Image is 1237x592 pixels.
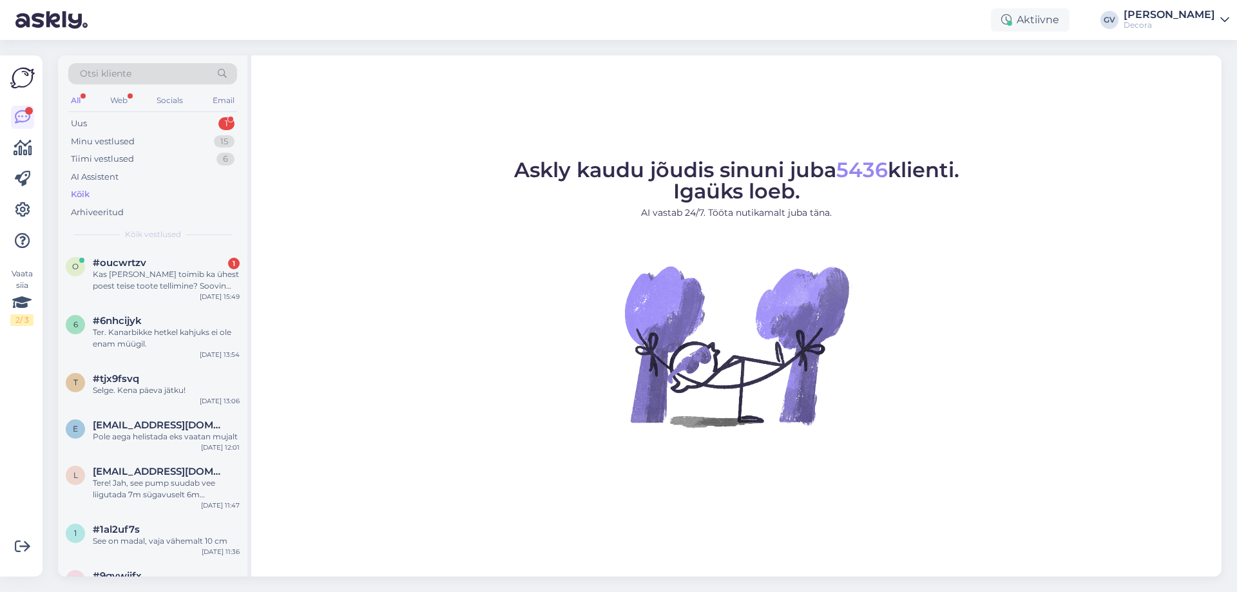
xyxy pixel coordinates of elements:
div: See on madal, vaja vähemalt 10 cm [93,535,240,547]
span: Askly kaudu jõudis sinuni juba klienti. Igaüks loeb. [514,157,959,204]
span: larry8916@gmail.com [93,466,227,477]
span: t [73,377,78,387]
div: Tiimi vestlused [71,153,134,166]
div: AI Assistent [71,171,119,184]
p: AI vastab 24/7. Tööta nutikamalt juba täna. [514,206,959,220]
a: [PERSON_NAME]Decora [1124,10,1229,30]
span: #9gvwjifx [93,570,142,582]
span: #oucwrtzv [93,257,146,269]
span: e [73,424,78,434]
div: 1 [218,117,235,130]
div: 1 [228,258,240,269]
span: 1 [74,528,77,538]
div: Aktiivne [991,8,1069,32]
div: Arhiveeritud [71,206,124,219]
div: Selge. Kena päeva jätku! [93,385,240,396]
div: 2 / 3 [10,314,34,326]
div: Uus [71,117,87,130]
div: Decora [1124,20,1215,30]
div: Ter. Kanarbikke hetkel kahjuks ei ole enam müügil. [93,327,240,350]
img: No Chat active [620,230,852,462]
div: Kas [PERSON_NAME] toimib ka ühest poest teise toote tellimine? Soovin osta toodet, mis on e-poest... [93,269,240,292]
div: All [68,92,83,109]
div: [DATE] 13:54 [200,350,240,359]
div: Email [210,92,237,109]
div: [DATE] 13:06 [200,396,240,406]
div: GV [1100,11,1118,29]
div: [DATE] 11:47 [201,501,240,510]
span: #6nhcijyk [93,315,142,327]
span: einard678@hotmail.com [93,419,227,431]
span: Otsi kliente [80,67,131,81]
div: Socials [154,92,186,109]
span: 5436 [836,157,888,182]
div: [PERSON_NAME] [1124,10,1215,20]
div: Minu vestlused [71,135,135,148]
img: Askly Logo [10,66,35,90]
div: 15 [214,135,235,148]
span: #1al2uf7s [93,524,140,535]
div: [DATE] 12:01 [201,443,240,452]
div: [DATE] 15:49 [200,292,240,301]
div: Web [108,92,130,109]
div: Tere! Jah, see pump suudab vee liigutada 7m sügavuselt 6m kõrgusele, ehk kokku 13m kõrguste [PERS... [93,477,240,501]
div: Vaata siia [10,268,34,326]
div: [DATE] 11:36 [202,547,240,557]
div: Pole aega helistada eks vaatan mujalt [93,431,240,443]
span: l [73,470,78,480]
div: 6 [216,153,235,166]
span: Kõik vestlused [125,229,181,240]
span: o [72,262,79,271]
span: 9 [73,575,78,584]
span: #tjx9fsvq [93,373,139,385]
div: Kõik [71,188,90,201]
span: 6 [73,320,78,329]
